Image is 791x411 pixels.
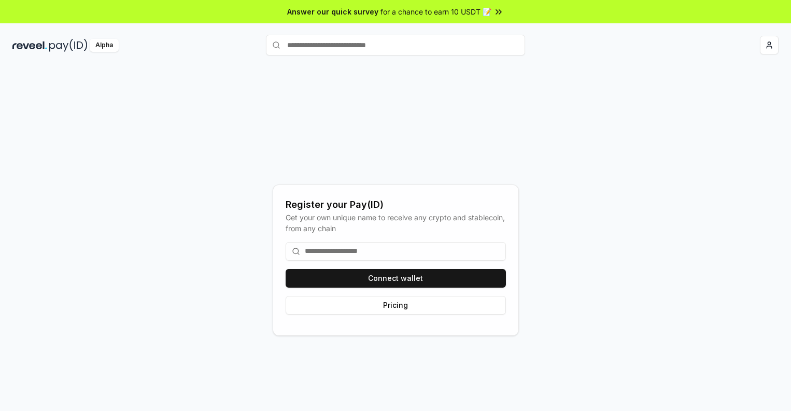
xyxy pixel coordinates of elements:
img: pay_id [49,39,88,52]
button: Pricing [286,296,506,315]
div: Register your Pay(ID) [286,197,506,212]
div: Get your own unique name to receive any crypto and stablecoin, from any chain [286,212,506,234]
span: for a chance to earn 10 USDT 📝 [380,6,491,17]
img: reveel_dark [12,39,47,52]
span: Answer our quick survey [287,6,378,17]
button: Connect wallet [286,269,506,288]
div: Alpha [90,39,119,52]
